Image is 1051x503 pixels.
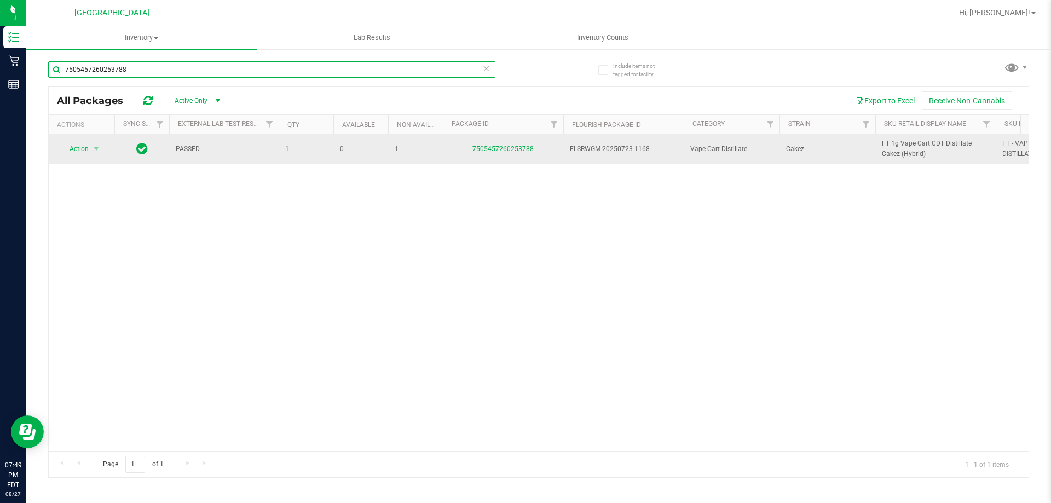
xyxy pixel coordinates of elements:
[123,120,165,128] a: Sync Status
[1004,120,1037,128] a: SKU Name
[692,120,725,128] a: Category
[978,115,996,134] a: Filter
[395,144,436,154] span: 1
[94,456,172,473] span: Page of 1
[786,144,869,154] span: Cakez
[472,145,534,153] a: 7505457260253788
[452,120,489,128] a: Package ID
[5,460,21,490] p: 07:49 PM EDT
[74,8,149,18] span: [GEOGRAPHIC_DATA]
[178,120,264,128] a: External Lab Test Result
[136,141,148,157] span: In Sync
[487,26,718,49] a: Inventory Counts
[261,115,279,134] a: Filter
[26,33,257,43] span: Inventory
[8,55,19,66] inline-svg: Retail
[339,33,405,43] span: Lab Results
[884,120,966,128] a: Sku Retail Display Name
[8,32,19,43] inline-svg: Inventory
[257,26,487,49] a: Lab Results
[788,120,811,128] a: Strain
[545,115,563,134] a: Filter
[151,115,169,134] a: Filter
[176,144,272,154] span: PASSED
[572,121,641,129] a: Flourish Package ID
[26,26,257,49] a: Inventory
[956,456,1018,472] span: 1 - 1 of 1 items
[882,138,989,159] span: FT 1g Vape Cart CDT Distillate Cakez (Hybrid)
[125,456,145,473] input: 1
[342,121,375,129] a: Available
[922,91,1012,110] button: Receive Non-Cannabis
[340,144,382,154] span: 0
[287,121,299,129] a: Qty
[90,141,103,157] span: select
[397,121,446,129] a: Non-Available
[857,115,875,134] a: Filter
[570,144,677,154] span: FLSRWGM-20250723-1168
[848,91,922,110] button: Export to Excel
[562,33,643,43] span: Inventory Counts
[48,61,495,78] input: Search Package ID, Item Name, SKU, Lot or Part Number...
[613,62,668,78] span: Include items not tagged for facility
[11,415,44,448] iframe: Resource center
[959,8,1030,17] span: Hi, [PERSON_NAME]!
[57,95,134,107] span: All Packages
[285,144,327,154] span: 1
[57,121,110,129] div: Actions
[761,115,779,134] a: Filter
[482,61,490,76] span: Clear
[5,490,21,498] p: 08/27
[60,141,89,157] span: Action
[690,144,773,154] span: Vape Cart Distillate
[8,79,19,90] inline-svg: Reports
